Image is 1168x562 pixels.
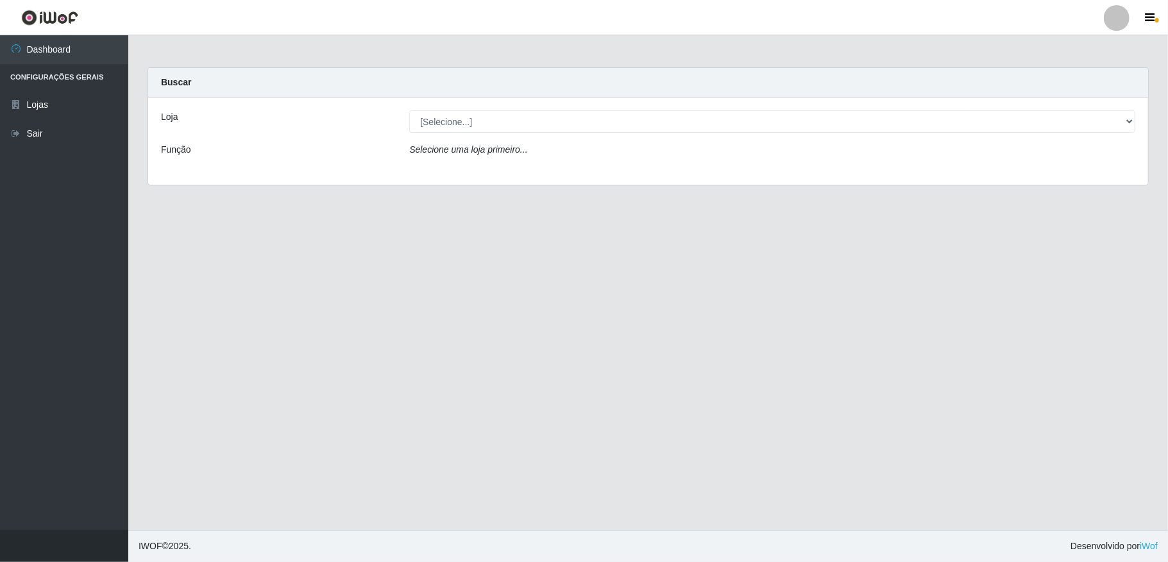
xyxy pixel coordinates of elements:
span: © 2025 . [139,540,191,553]
span: Desenvolvido por [1071,540,1158,553]
span: IWOF [139,541,162,551]
label: Loja [161,110,178,124]
label: Função [161,143,191,157]
img: CoreUI Logo [21,10,78,26]
a: iWof [1140,541,1158,551]
strong: Buscar [161,77,191,87]
i: Selecione uma loja primeiro... [409,144,527,155]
